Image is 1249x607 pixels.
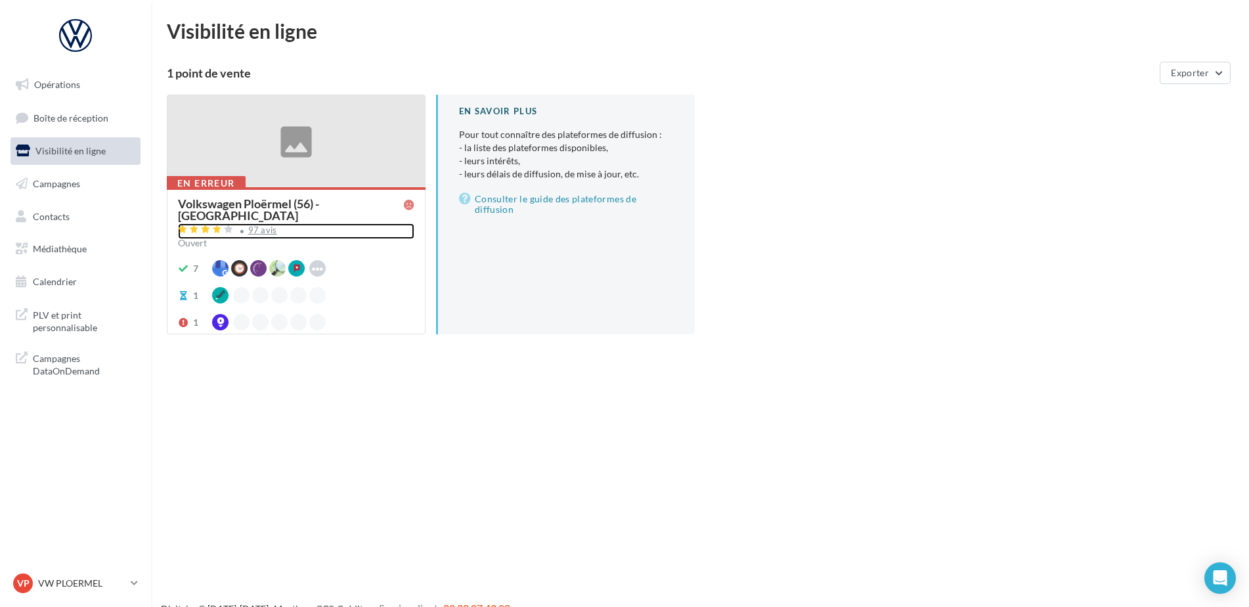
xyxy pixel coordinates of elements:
[8,235,143,263] a: Médiathèque
[33,306,135,334] span: PLV et print personnalisable
[178,237,207,248] span: Ouvert
[167,21,1233,41] div: Visibilité en ligne
[11,571,141,596] a: VP VW PLOERMEL
[35,145,106,156] span: Visibilité en ligne
[8,268,143,296] a: Calendrier
[459,105,674,118] div: En savoir plus
[167,176,246,191] div: En erreur
[193,262,198,275] div: 7
[8,137,143,165] a: Visibilité en ligne
[193,316,198,329] div: 1
[248,226,277,235] div: 97 avis
[459,168,674,181] li: - leurs délais de diffusion, de mise à jour, etc.
[178,223,414,239] a: 97 avis
[33,349,135,378] span: Campagnes DataOnDemand
[167,67,1154,79] div: 1 point de vente
[33,178,80,189] span: Campagnes
[34,79,80,90] span: Opérations
[1160,62,1231,84] button: Exporter
[193,289,198,302] div: 1
[8,170,143,198] a: Campagnes
[1204,562,1236,594] div: Open Intercom Messenger
[8,104,143,132] a: Boîte de réception
[1171,67,1209,78] span: Exporter
[33,210,70,221] span: Contacts
[459,154,674,168] li: - leurs intérêts,
[459,141,674,154] li: - la liste des plateformes disponibles,
[8,203,143,231] a: Contacts
[8,301,143,340] a: PLV et print personnalisable
[33,112,108,123] span: Boîte de réception
[17,577,30,590] span: VP
[8,71,143,99] a: Opérations
[459,191,674,217] a: Consulter le guide des plateformes de diffusion
[33,276,77,287] span: Calendrier
[178,198,404,221] div: Volkswagen Ploërmel (56) - [GEOGRAPHIC_DATA]
[8,344,143,383] a: Campagnes DataOnDemand
[38,577,125,590] p: VW PLOERMEL
[33,243,87,254] span: Médiathèque
[459,128,674,181] p: Pour tout connaître des plateformes de diffusion :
